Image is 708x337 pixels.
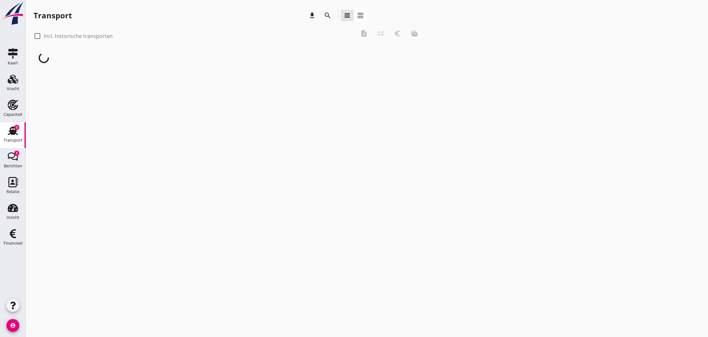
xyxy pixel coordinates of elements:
[44,33,113,39] label: Incl. historische transporten
[14,151,19,156] div: 2
[4,138,23,142] div: Transport
[4,241,23,245] div: Financieel
[6,215,19,220] div: Inzicht
[8,61,18,65] div: Kaart
[1,2,24,25] img: logo-small.a267ee39.svg
[4,112,23,117] div: Capaciteit
[357,12,364,19] i: view_agenda
[6,319,19,332] i: account_circle
[4,164,22,168] div: Berichten
[14,125,19,130] div: 2
[343,12,351,19] i: view_headline
[308,12,316,19] i: download
[324,12,331,19] i: search
[33,10,72,21] div: Transport
[6,190,19,194] div: Relatie
[7,87,19,91] div: Vracht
